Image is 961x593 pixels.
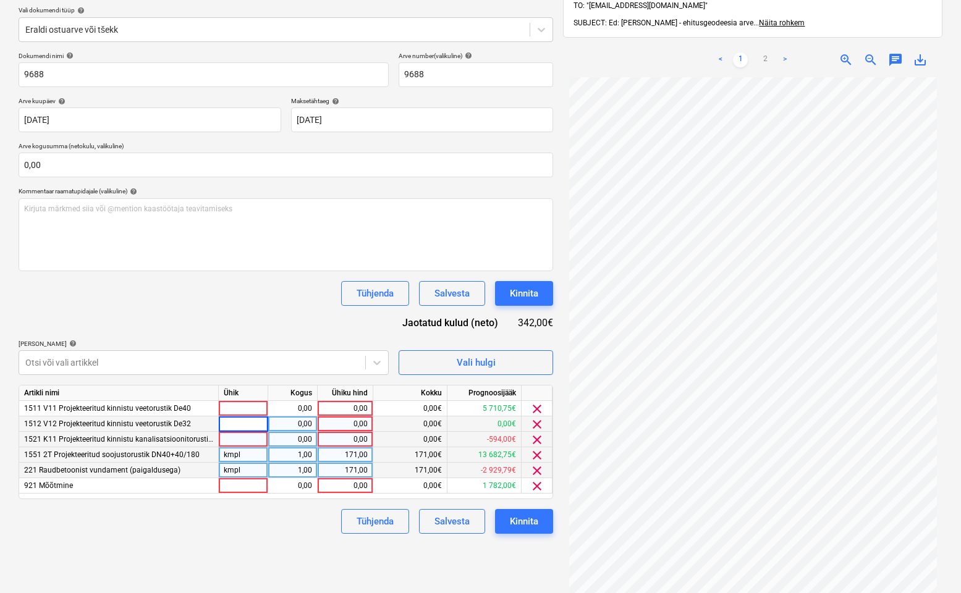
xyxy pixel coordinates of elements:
button: Tühjenda [341,281,409,306]
button: Salvesta [419,509,485,534]
a: Page 1 is your current page [733,53,748,67]
div: Vali hulgi [457,355,496,371]
span: clear [530,432,544,447]
input: Arve number [399,62,553,87]
span: 1521 K11 Projekteeritud kinnistu kanalisatsioonitorustik De160 [24,435,235,444]
span: zoom_in [839,53,853,67]
div: 0,00 [323,416,368,432]
button: Kinnita [495,281,553,306]
div: Vali dokumendi tüüp [19,6,553,14]
span: help [67,340,77,347]
div: Tühjenda [357,513,394,529]
span: SUBJECT: Ed: [PERSON_NAME] - ehitusgeodeesia arve [574,19,753,27]
span: help [56,98,66,105]
span: Näita rohkem [759,19,805,27]
div: 13 682,75€ [447,447,522,463]
div: 0,00 [323,478,368,494]
div: 0,00 [273,432,312,447]
span: TO: "[EMAIL_ADDRESS][DOMAIN_NAME]" [574,1,708,10]
div: Kinnita [510,513,538,529]
span: help [127,188,137,195]
div: kmpl [219,447,268,463]
div: kmpl [219,463,268,478]
div: 0,00 [323,432,368,447]
span: help [64,52,74,59]
span: 1511 V11 Projekteeritud kinnistu veetorustik De40 [24,404,191,413]
input: Dokumendi nimi [19,62,389,87]
a: Previous page [713,53,728,67]
button: Vali hulgi [399,350,553,375]
div: Kommentaar raamatupidajale (valikuline) [19,187,553,195]
span: 1512 V12 Projekteeritud kinnistu veetorustik De32 [24,419,191,428]
div: Maksetähtaeg [291,97,554,105]
div: Jaotatud kulud (neto) [392,316,518,330]
span: clear [530,417,544,432]
div: 0,00€ [373,416,447,432]
button: Tühjenda [341,509,409,534]
span: 1551 2T Projekteeritud soojustorustik DN40+40/180 [24,450,200,459]
div: Prognoosijääk [447,385,522,401]
div: Arve number (valikuline) [399,52,553,60]
div: Salvesta [434,285,470,301]
span: clear [530,463,544,478]
a: Next page [777,53,792,67]
div: Dokumendi nimi [19,52,389,60]
div: 342,00€ [518,316,553,330]
div: 1,00 [273,447,312,463]
input: Arve kuupäeva pole määratud. [19,107,281,132]
div: 171,00€ [373,447,447,463]
span: ... [753,19,805,27]
div: Arve kuupäev [19,97,281,105]
div: -2 929,79€ [447,463,522,478]
div: 171,00 [323,463,368,478]
div: 0,00€ [447,416,522,432]
input: Arve kogusumma (netokulu, valikuline) [19,153,553,177]
p: Arve kogusumma (netokulu, valikuline) [19,142,553,153]
div: -594,00€ [447,432,522,447]
div: Tühjenda [357,285,394,301]
div: 0,00 [273,478,312,494]
div: Kokku [373,385,447,401]
div: Artikli nimi [19,385,219,401]
span: clear [530,448,544,463]
div: 5 710,75€ [447,401,522,416]
div: 0,00€ [373,432,447,447]
div: 0,00€ [373,401,447,416]
span: help [75,7,85,14]
div: 1,00 [273,463,312,478]
div: 171,00€ [373,463,447,478]
div: 0,00€ [373,478,447,494]
span: zoom_out [863,53,878,67]
button: Salvesta [419,281,485,306]
span: help [329,98,339,105]
span: chat [888,53,903,67]
a: Page 2 [758,53,773,67]
div: Kinnita [510,285,538,301]
div: 0,00 [323,401,368,416]
span: save_alt [913,53,928,67]
div: Ühik [219,385,268,401]
div: 0,00 [273,401,312,416]
span: 921 Mõõtmine [24,481,73,490]
button: Kinnita [495,509,553,534]
div: Ühiku hind [318,385,373,401]
span: clear [530,402,544,416]
div: Kogus [268,385,318,401]
div: 0,00 [273,416,312,432]
span: clear [530,479,544,494]
span: 221 Raudbetoonist vundament (paigaldusega) [24,466,180,474]
input: Tähtaega pole määratud [291,107,554,132]
div: [PERSON_NAME] [19,340,389,348]
div: 1 782,00€ [447,478,522,494]
div: Salvesta [434,513,470,529]
span: help [462,52,472,59]
div: 171,00 [323,447,368,463]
